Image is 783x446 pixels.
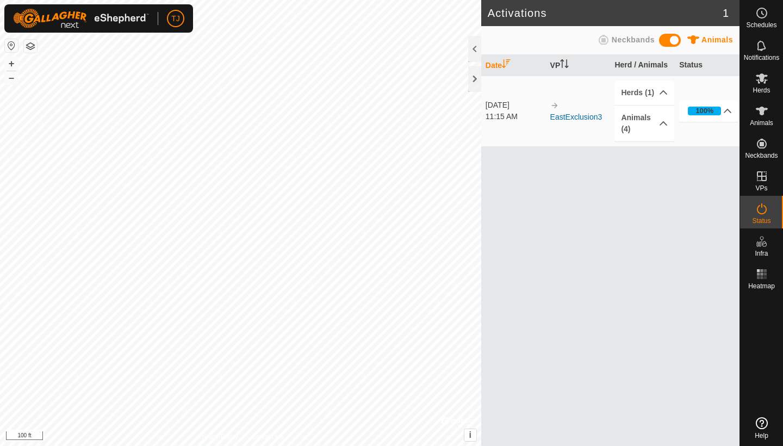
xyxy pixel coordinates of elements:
span: Help [755,432,768,439]
span: Notifications [744,54,779,61]
div: 100% [688,107,721,115]
span: Schedules [746,22,776,28]
span: Herds [753,87,770,94]
p-sorticon: Activate to sort [560,61,569,70]
span: i [469,430,471,439]
p-accordion-header: Herds (1) [614,80,674,105]
span: Animals [701,35,733,44]
button: + [5,57,18,70]
img: Gallagher Logo [13,9,149,28]
a: Contact Us [251,432,283,442]
p-accordion-header: 100% [679,100,738,122]
span: Heatmap [748,283,775,289]
span: Neckbands [612,35,655,44]
img: arrow [550,101,559,110]
span: Infra [755,250,768,257]
p-accordion-header: Animals (4) [614,106,674,141]
a: EastExclusion3 [550,113,602,121]
a: Privacy Policy [197,432,238,442]
span: Animals [750,120,773,126]
th: Date [481,55,546,76]
a: Help [740,413,783,443]
button: i [464,429,476,441]
th: Status [675,55,739,76]
button: – [5,71,18,84]
span: TJ [171,13,180,24]
h2: Activations [488,7,723,20]
div: 100% [695,106,713,116]
span: VPs [755,185,767,191]
th: Herd / Animals [610,55,675,76]
p-sorticon: Activate to sort [502,61,511,70]
span: 1 [723,5,729,21]
button: Reset Map [5,39,18,52]
div: [DATE] [486,100,545,111]
span: Neckbands [745,152,778,159]
button: Map Layers [24,40,37,53]
span: Status [752,218,770,224]
div: 11:15 AM [486,111,545,122]
th: VP [546,55,611,76]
